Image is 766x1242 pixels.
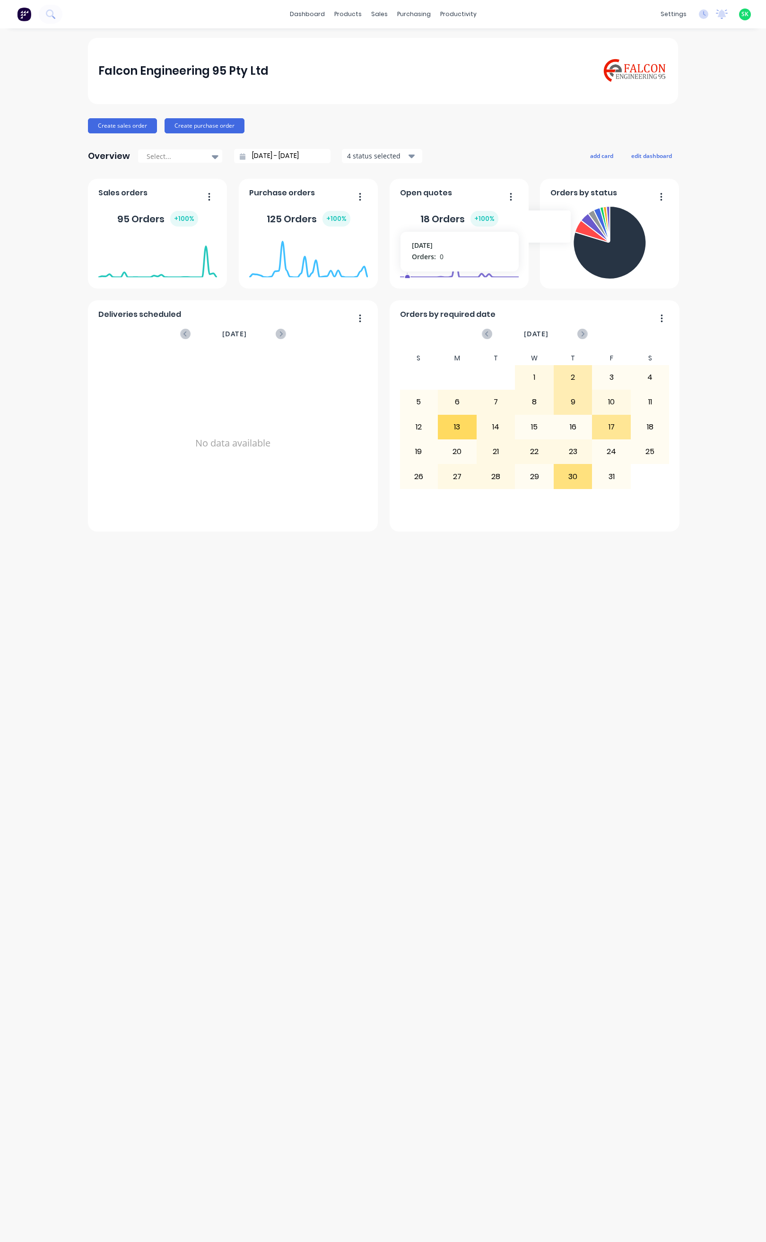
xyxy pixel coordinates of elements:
div: 30 [554,464,592,488]
div: 18 [631,415,669,439]
button: edit dashboard [625,149,678,162]
div: 1 [515,366,553,389]
div: 24 [592,440,630,464]
div: settings [656,7,691,21]
span: [DATE] [222,329,247,339]
div: 20 [438,440,476,464]
div: 4 [631,366,669,389]
img: Falcon Engineering 95 Pty Ltd [601,57,668,84]
div: 25 [631,440,669,464]
button: Create sales order [88,118,157,133]
div: 15 [515,415,553,439]
div: 28 [477,464,515,488]
div: 31 [592,464,630,488]
div: S [400,351,438,365]
div: 125 Orders [267,211,350,227]
div: 22 [515,440,553,464]
div: 10 [592,390,630,414]
div: 23 [554,440,592,464]
div: + 100 % [470,211,498,227]
div: W [515,351,554,365]
div: 11 [631,390,669,414]
div: 17 [592,415,630,439]
div: 6 [438,390,476,414]
div: 18 Orders [420,211,498,227]
span: Open quotes [400,187,452,199]
div: 29 [515,464,553,488]
div: T [477,351,515,365]
div: No data available [98,351,368,535]
button: Create purchase order [165,118,244,133]
div: Falcon Engineering 95 Pty Ltd [98,61,269,80]
div: 16 [554,415,592,439]
span: Sales orders [98,187,148,199]
div: 3 [592,366,630,389]
div: 95 Orders [117,211,198,227]
a: dashboard [285,7,330,21]
div: 14 [477,415,515,439]
div: 21 [477,440,515,464]
div: productivity [435,7,481,21]
div: purchasing [392,7,435,21]
div: F [592,351,631,365]
div: M [438,351,477,365]
div: 12 [400,415,438,439]
div: Overview [88,147,130,166]
div: 7 [477,390,515,414]
span: Deliveries scheduled [98,309,181,320]
div: 4 status selected [347,151,407,161]
div: S [631,351,670,365]
div: + 100 % [170,211,198,227]
div: 27 [438,464,476,488]
div: T [554,351,592,365]
button: 4 status selected [342,149,422,163]
span: SK [741,10,749,18]
span: Purchase orders [249,187,315,199]
div: 26 [400,464,438,488]
div: 19 [400,440,438,464]
div: products [330,7,366,21]
div: 9 [554,390,592,414]
img: Factory [17,7,31,21]
div: 5 [400,390,438,414]
div: 2 [554,366,592,389]
span: [DATE] [524,329,548,339]
span: Orders by status [550,187,617,199]
div: + 100 % [322,211,350,227]
div: 8 [515,390,553,414]
button: add card [584,149,619,162]
div: sales [366,7,392,21]
div: 13 [438,415,476,439]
